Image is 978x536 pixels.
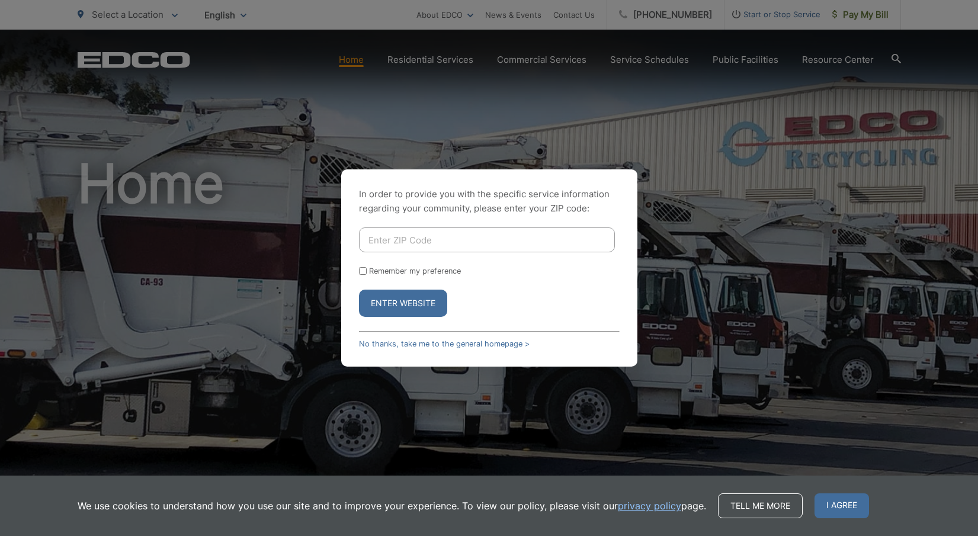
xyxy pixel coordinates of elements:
p: In order to provide you with the specific service information regarding your community, please en... [359,187,620,216]
span: I agree [815,493,869,518]
input: Enter ZIP Code [359,227,615,252]
a: Tell me more [718,493,803,518]
a: privacy policy [618,499,681,513]
button: Enter Website [359,290,447,317]
p: We use cookies to understand how you use our site and to improve your experience. To view our pol... [78,499,706,513]
a: No thanks, take me to the general homepage > [359,339,530,348]
label: Remember my preference [369,267,461,275]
